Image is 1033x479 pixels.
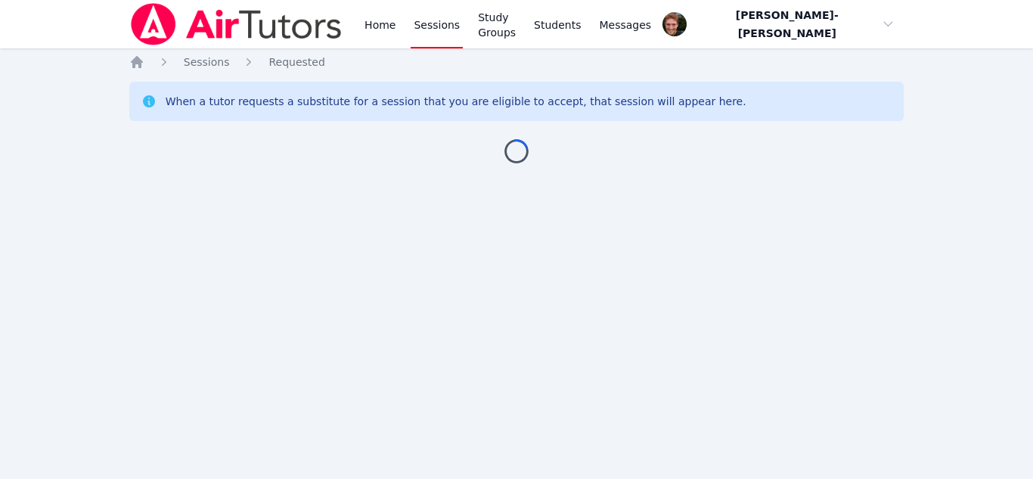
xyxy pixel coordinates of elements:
[184,56,230,68] span: Sessions
[184,54,230,70] a: Sessions
[166,94,746,109] div: When a tutor requests a substitute for a session that you are eligible to accept, that session wi...
[268,54,324,70] a: Requested
[129,54,904,70] nav: Breadcrumb
[268,56,324,68] span: Requested
[129,3,343,45] img: Air Tutors
[600,17,652,33] span: Messages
